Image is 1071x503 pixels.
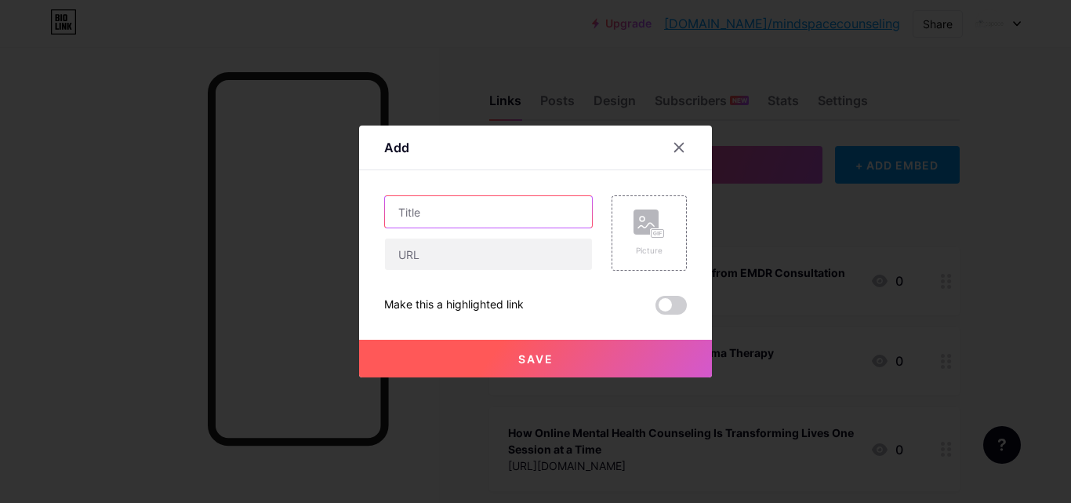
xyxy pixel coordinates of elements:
div: Add [384,138,409,157]
span: Save [518,352,554,366]
button: Save [359,340,712,377]
div: Make this a highlighted link [384,296,524,315]
div: Picture [634,245,665,257]
input: Title [385,196,592,228]
input: URL [385,239,592,270]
